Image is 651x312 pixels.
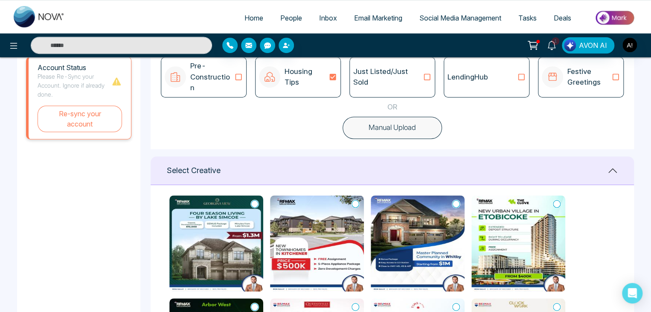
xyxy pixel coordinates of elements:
a: Social Media Management [411,10,510,26]
img: Market-place.gif [584,8,646,27]
img: New Urban Village in Etobicoke5.jpg [471,195,565,291]
a: Email Marketing [346,10,411,26]
span: AVON AI [579,40,607,50]
button: AVON AI [562,37,614,53]
p: OR [387,102,397,113]
span: Inbox [319,14,337,22]
img: A Thoughtfully Planned Community in Whitby5.jpg [371,195,465,291]
a: Tasks [510,10,545,26]
img: Nova CRM Logo [14,6,65,27]
p: Just Listed/Just Sold [353,66,423,88]
span: Home [244,14,263,22]
span: 1 [552,37,559,45]
a: Deals [545,10,580,26]
span: Social Media Management [419,14,501,22]
span: People [280,14,302,22]
img: User Avatar [622,38,637,52]
img: icon [165,66,186,88]
button: Re-sync your account [38,106,122,132]
p: LendingHub [448,72,488,83]
h1: Select Creative [167,166,221,175]
h1: Account Status [38,64,111,72]
a: Inbox [311,10,346,26]
p: Pre-Construction [190,61,234,94]
p: Please Re-Sync your Account. Ignore if already done. [38,72,111,99]
img: icon [542,66,563,88]
p: Festive Greetings [567,66,611,88]
img: New Townhomes in Kitchener5.jpg [270,195,364,291]
button: Manual Upload [343,117,442,139]
img: icon [259,66,280,88]
span: Deals [554,14,571,22]
a: 1 [541,37,562,52]
span: Tasks [518,14,537,22]
img: Four Season Living by Lake Simcoe5.jpg [169,195,263,291]
div: Open Intercom Messenger [622,283,642,303]
img: Lead Flow [564,39,576,51]
span: Email Marketing [354,14,402,22]
p: Housing Tips [285,66,328,88]
a: Home [236,10,272,26]
a: People [272,10,311,26]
